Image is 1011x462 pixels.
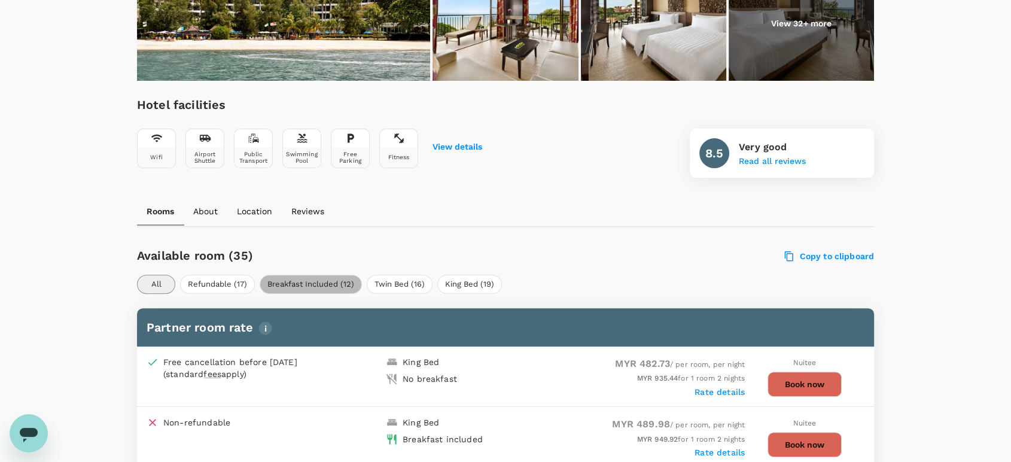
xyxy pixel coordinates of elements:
label: Copy to clipboard [785,251,874,262]
h6: Available room (35) [137,246,565,265]
span: / per room, per night [612,421,745,429]
span: MYR 482.73 [615,358,670,369]
img: king-bed-icon [386,417,398,428]
button: Book now [768,432,842,457]
div: No breakfast [403,373,457,385]
p: Reviews [291,205,324,217]
img: king-bed-icon [386,356,398,368]
div: Public Transport [237,151,270,164]
div: King Bed [403,356,439,368]
span: Nuitee [793,419,817,427]
h6: Hotel facilities [137,95,482,114]
div: Wifi [150,154,163,160]
p: View 32+ more [771,17,832,29]
div: Breakfast included [403,433,483,445]
p: Non-refundable [163,417,230,428]
div: Free Parking [334,151,367,164]
span: for 1 room 2 nights [637,374,745,382]
span: MYR 935.44 [637,374,678,382]
div: Airport Shuttle [188,151,221,164]
div: Free cancellation before [DATE] (standard apply) [163,356,325,380]
span: MYR 949.92 [637,435,678,443]
img: info-tooltip-icon [258,321,272,335]
button: Book now [768,372,842,397]
div: Swimming Pool [285,151,318,164]
h6: 8.5 [705,144,723,163]
p: Very good [739,140,806,154]
button: King Bed (19) [437,275,502,294]
button: Read all reviews [739,157,806,166]
button: Twin Bed (16) [367,275,433,294]
button: Refundable (17) [180,275,255,294]
span: / per room, per night [615,360,745,369]
p: About [193,205,218,217]
span: fees [203,369,221,379]
p: Location [237,205,272,217]
iframe: Button to launch messaging window [10,414,48,452]
button: All [137,275,175,294]
label: Rate details [695,448,745,457]
button: Breakfast Included (12) [260,275,362,294]
div: King Bed [403,417,439,428]
span: Nuitee [793,358,817,367]
p: Rooms [147,205,174,217]
button: View details [433,142,482,152]
label: Rate details [695,387,745,397]
div: Fitness [388,154,409,160]
span: for 1 room 2 nights [637,435,745,443]
span: MYR 489.98 [612,418,670,430]
h6: Partner room rate [147,318,864,337]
